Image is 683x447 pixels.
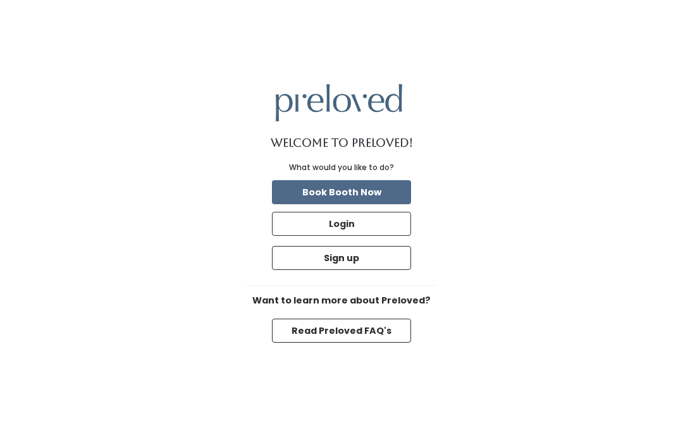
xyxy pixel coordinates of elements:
button: Book Booth Now [272,180,411,204]
button: Sign up [272,246,411,270]
h6: Want to learn more about Preloved? [247,296,436,306]
div: What would you like to do? [289,162,394,173]
button: Login [272,212,411,236]
a: Sign up [269,243,414,272]
h1: Welcome to Preloved! [271,137,413,149]
a: Login [269,209,414,238]
img: preloved logo [276,84,402,121]
button: Read Preloved FAQ's [272,319,411,343]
